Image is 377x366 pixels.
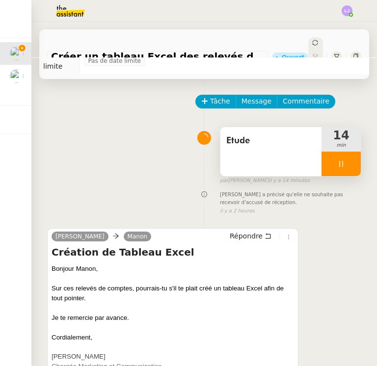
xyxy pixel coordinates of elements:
a: Manon [124,232,151,241]
span: min [322,141,361,150]
span: Commentaire [283,96,329,107]
button: Tâche [195,95,236,108]
span: Créer un tableau Excel des relevés de comptes [51,52,264,61]
a: [PERSON_NAME] [52,232,108,241]
span: Message [242,96,271,107]
button: Répondre [226,231,275,241]
span: Tâche [210,96,230,107]
span: Etude [226,133,316,148]
span: Statut [312,53,318,74]
div: Ouvert [282,54,304,60]
span: Pas de date limite [88,56,141,66]
img: users%2FTDxDvmCjFdN3QFePFNGdQUcJcQk1%2Favatar%2F0cfb3a67-8790-4592-a9ec-92226c678442 [10,69,24,83]
button: Commentaire [277,95,335,108]
h4: Création de Tableau Excel [52,245,294,259]
span: par [220,177,228,185]
td: Date limite [39,47,80,74]
img: svg [342,5,352,16]
span: il y a 14 minutes [269,177,310,185]
span: il y a 2 heures [220,207,255,215]
button: Message [236,95,277,108]
img: users%2FJFLd9nv9Xedc5sw3Tv0uXAOtmPa2%2Favatar%2F614c234d-a034-4f22-a3a9-e3102a8b8590 [10,47,24,60]
span: [PERSON_NAME] a précisé qu'elle ne souhaite pas recevoir d'accusé de réception. [220,191,361,207]
span: Répondre [230,231,263,241]
small: [PERSON_NAME] [220,177,310,185]
span: 14 [322,130,361,141]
